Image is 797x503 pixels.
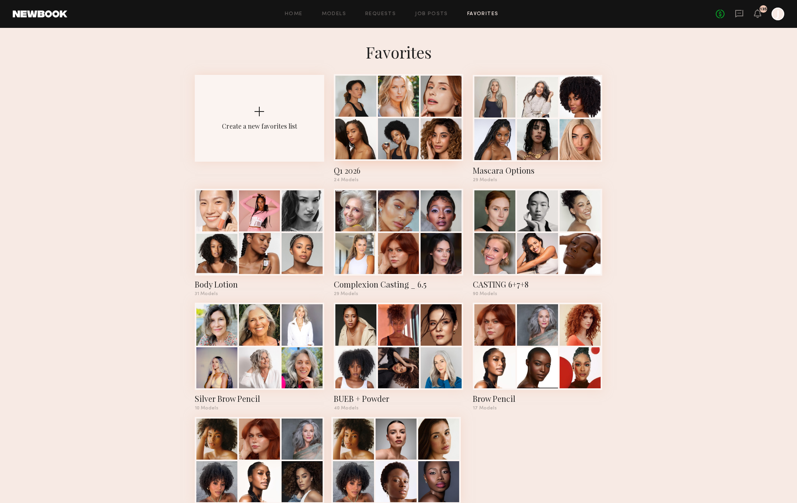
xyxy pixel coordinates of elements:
a: Favorites [467,12,499,17]
div: 29 Models [473,178,602,182]
a: Requests [365,12,396,17]
div: 24 Models [334,178,463,182]
a: Home [285,12,303,17]
div: 17 Models [473,406,602,411]
a: Complexion Casting _ 6.529 Models [334,189,463,296]
a: Job Posts [415,12,448,17]
div: 31 Models [195,292,324,296]
div: 29 Models [334,292,463,296]
div: 40 Models [334,406,463,411]
a: Silver Brow Pencil10 Models [195,303,324,410]
a: Models [322,12,346,17]
div: Create a new favorites list [222,122,297,130]
div: Complexion Casting _ 6.5 [334,279,463,290]
div: Body Lotion [195,279,324,290]
div: Q1 2026 [334,165,463,176]
div: 10 Models [195,406,324,411]
div: Mascara Options [473,165,602,176]
button: Create a new favorites list [195,75,324,189]
a: BUEB + Powder40 Models [334,303,463,410]
div: CASTING 6+7+8 [473,279,602,290]
div: BUEB + Powder [334,393,463,404]
a: J [772,8,784,20]
div: Silver Brow Pencil [195,393,324,404]
a: Mascara Options29 Models [473,75,602,182]
a: Q1 202624 Models [334,75,463,182]
div: 90 Models [473,292,602,296]
div: Brow Pencil [473,393,602,404]
a: Body Lotion31 Models [195,189,324,296]
a: Brow Pencil17 Models [473,303,602,410]
a: CASTING 6+7+890 Models [473,189,602,296]
div: 135 [760,7,767,12]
